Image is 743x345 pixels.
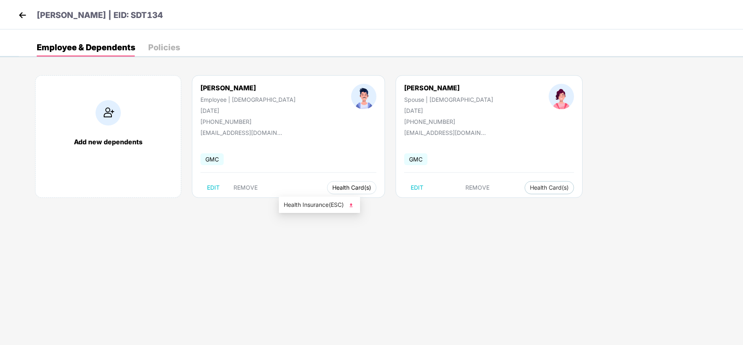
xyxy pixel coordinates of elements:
[148,43,180,52] div: Policies
[200,118,296,125] div: [PHONE_NUMBER]
[347,201,355,209] img: svg+xml;base64,PHN2ZyB4bWxucz0iaHR0cDovL3d3dy53My5vcmcvMjAwMC9zdmciIHhtbG5zOnhsaW5rPSJodHRwOi8vd3...
[404,107,493,114] div: [DATE]
[16,9,29,21] img: back
[227,181,264,194] button: REMOVE
[549,84,574,109] img: profileImage
[200,181,226,194] button: EDIT
[327,181,376,194] button: Health Card(s)
[459,181,496,194] button: REMOVE
[200,96,296,103] div: Employee | [DEMOGRAPHIC_DATA]
[404,181,430,194] button: EDIT
[234,184,258,191] span: REMOVE
[465,184,489,191] span: REMOVE
[404,84,493,92] div: [PERSON_NAME]
[530,186,569,190] span: Health Card(s)
[525,181,574,194] button: Health Card(s)
[207,184,220,191] span: EDIT
[200,84,296,92] div: [PERSON_NAME]
[404,96,493,103] div: Spouse | [DEMOGRAPHIC_DATA]
[332,186,371,190] span: Health Card(s)
[200,129,282,136] div: [EMAIL_ADDRESS][DOMAIN_NAME]
[200,107,296,114] div: [DATE]
[404,129,486,136] div: [EMAIL_ADDRESS][DOMAIN_NAME]
[44,138,173,146] div: Add new dependents
[411,184,423,191] span: EDIT
[37,9,163,22] p: [PERSON_NAME] | EID: SDT134
[37,43,135,52] div: Employee & Dependents
[96,100,121,125] img: addIcon
[404,118,493,125] div: [PHONE_NUMBER]
[351,84,376,109] img: profileImage
[404,153,427,165] span: GMC
[200,153,224,165] span: GMC
[284,200,355,209] span: Health Insurance(ESC)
